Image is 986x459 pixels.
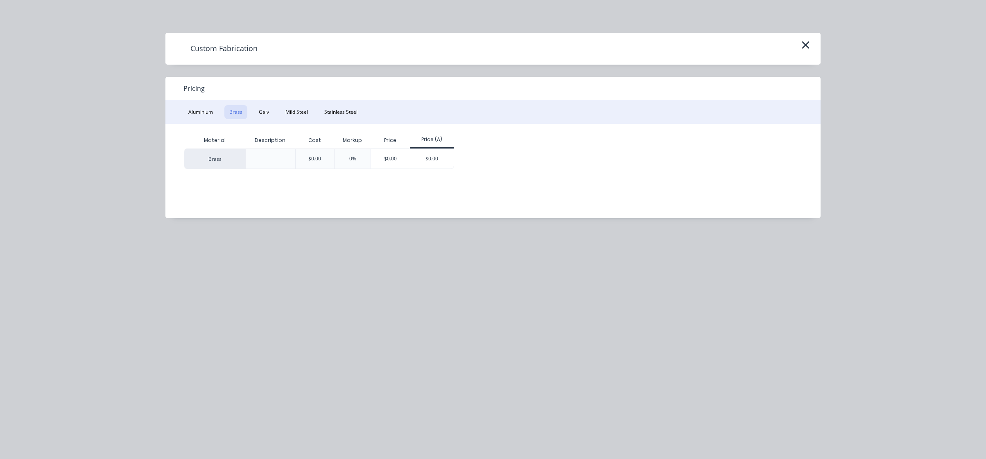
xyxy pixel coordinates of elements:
[183,83,205,93] span: Pricing
[184,132,245,148] div: Material
[371,149,410,169] div: $0.00
[410,149,454,169] div: $0.00
[184,148,245,169] div: Brass
[254,105,274,119] button: Galv
[248,130,292,151] div: Description
[280,105,313,119] button: Mild Steel
[308,155,321,162] div: $0.00
[295,132,335,148] div: Cost
[319,105,362,119] button: Stainless Steel
[224,105,247,119] button: Brass
[349,155,356,162] div: 0%
[334,132,371,148] div: Markup
[178,41,270,56] h4: Custom Fabrication
[371,132,410,148] div: Price
[183,105,218,119] button: Aluminium
[410,136,455,143] div: Price (A)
